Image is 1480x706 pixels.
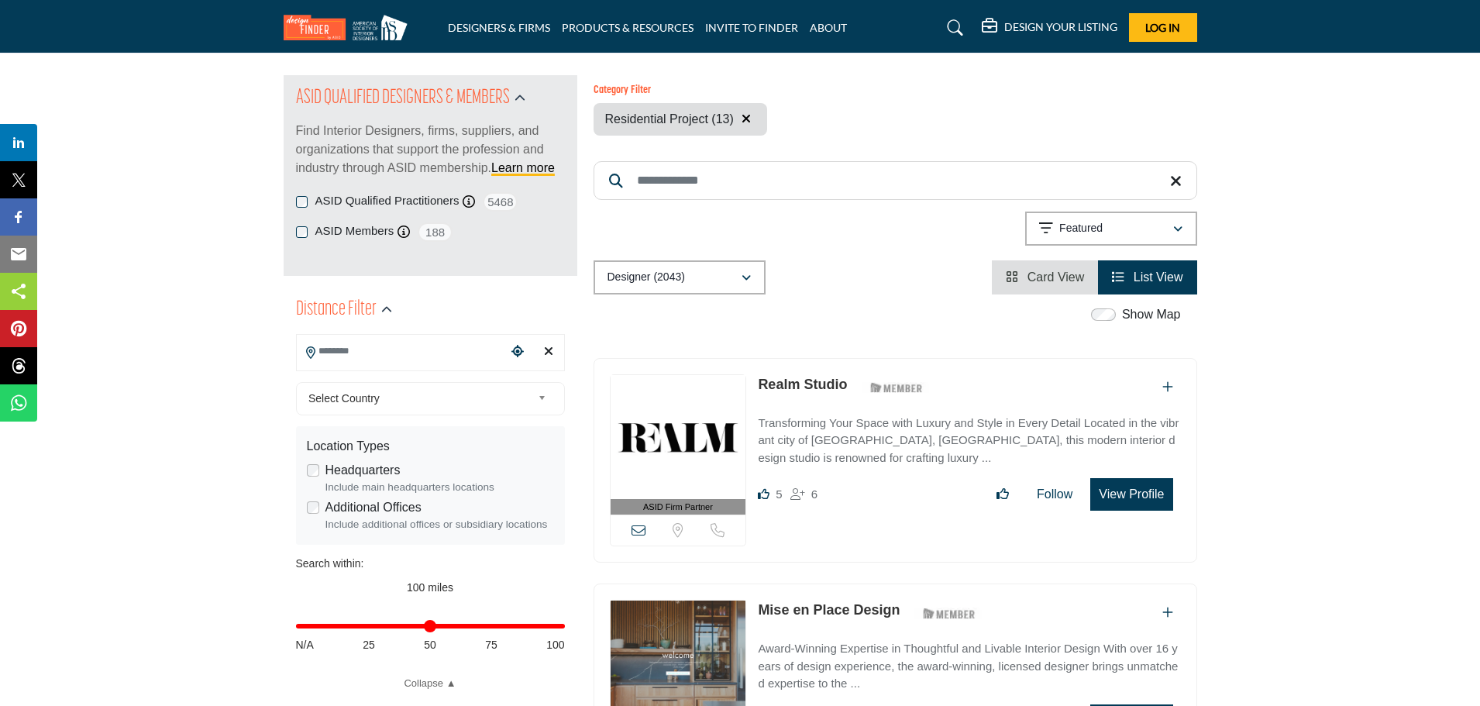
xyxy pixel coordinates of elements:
p: Award-Winning Expertise in Thoughtful and Livable Interior Design With over 16 years of design ex... [758,640,1180,693]
span: 5 [776,487,782,501]
div: Search within: [296,556,565,572]
img: ASID Members Badge Icon [862,378,931,398]
a: ABOUT [810,21,847,34]
img: Site Logo [284,15,415,40]
input: ASID Members checkbox [296,226,308,238]
i: Likes [758,488,769,500]
span: 188 [418,222,453,242]
h5: DESIGN YOUR LISTING [1004,20,1117,34]
li: Card View [992,260,1098,294]
span: 6 [811,487,817,501]
label: Headquarters [325,461,401,480]
label: Show Map [1122,305,1181,324]
a: Realm Studio [758,377,847,392]
div: Choose your current location [506,336,529,369]
a: Add To List [1162,381,1173,394]
li: List View [1098,260,1196,294]
a: ASID Firm Partner [611,375,746,515]
div: DESIGN YOUR LISTING [982,19,1117,37]
a: View List [1112,270,1182,284]
button: Featured [1025,212,1197,246]
img: Realm Studio [611,375,746,499]
button: Log In [1129,13,1197,42]
span: 25 [363,637,375,653]
a: PRODUCTS & RESOURCES [562,21,694,34]
button: Designer (2043) [594,260,766,294]
a: Award-Winning Expertise in Thoughtful and Livable Interior Design With over 16 years of design ex... [758,631,1180,693]
p: Realm Studio [758,374,847,395]
a: Collapse ▲ [296,676,565,691]
input: ASID Qualified Practitioners checkbox [296,196,308,208]
span: 100 [546,637,564,653]
button: View Profile [1090,478,1172,511]
a: Mise en Place Design [758,602,900,618]
span: ASID Firm Partner [643,501,713,514]
span: 50 [424,637,436,653]
div: Followers [790,485,817,504]
div: Clear search location [537,336,560,369]
span: 75 [485,637,497,653]
span: N/A [296,637,314,653]
label: ASID Members [315,222,394,240]
h6: Category Filter [594,84,768,98]
a: Add To List [1162,606,1173,619]
a: Learn more [491,161,555,174]
span: Residential Project (13) [605,112,734,126]
button: Follow [1027,479,1082,510]
p: Designer (2043) [607,270,685,285]
span: List View [1134,270,1183,284]
div: Include additional offices or subsidiary locations [325,517,554,532]
button: Like listing [986,479,1019,510]
span: 100 miles [407,581,453,594]
p: Mise en Place Design [758,600,900,621]
h2: Distance Filter [296,296,377,324]
h2: ASID QUALIFIED DESIGNERS & MEMBERS [296,84,510,112]
p: Find Interior Designers, firms, suppliers, and organizations that support the profession and indu... [296,122,565,177]
div: Location Types [307,437,554,456]
input: Search Location [297,336,506,367]
span: Select Country [308,389,532,408]
div: Include main headquarters locations [325,480,554,495]
span: 5468 [483,192,518,212]
a: Search [932,15,973,40]
label: ASID Qualified Practitioners [315,192,459,210]
a: View Card [1006,270,1084,284]
span: Card View [1027,270,1085,284]
input: Search Keyword [594,161,1197,200]
p: Transforming Your Space with Luxury and Style in Every Detail Located in the vibrant city of [GEO... [758,415,1180,467]
p: Featured [1059,221,1103,236]
a: INVITE TO FINDER [705,21,798,34]
img: ASID Members Badge Icon [914,604,984,623]
span: Log In [1145,21,1180,34]
a: Transforming Your Space with Luxury and Style in Every Detail Located in the vibrant city of [GEO... [758,405,1180,467]
a: DESIGNERS & FIRMS [448,21,550,34]
label: Additional Offices [325,498,422,517]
